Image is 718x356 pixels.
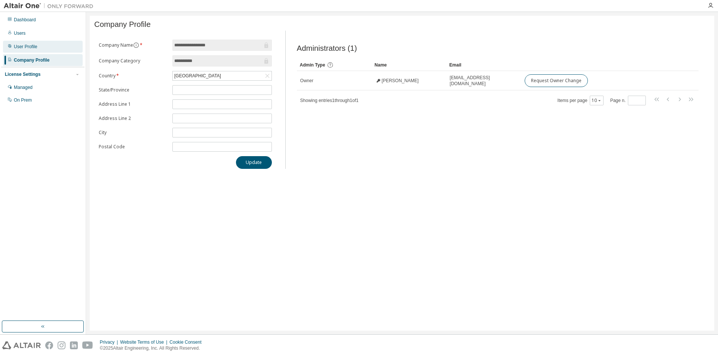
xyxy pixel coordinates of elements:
[99,58,168,64] label: Company Category
[300,62,325,68] span: Admin Type
[236,156,272,169] button: Update
[558,96,604,105] span: Items per page
[4,2,97,10] img: Altair One
[99,130,168,136] label: City
[99,87,168,93] label: State/Province
[45,341,53,349] img: facebook.svg
[133,42,139,48] button: information
[99,144,168,150] label: Postal Code
[300,98,359,103] span: Showing entries 1 through 1 of 1
[100,339,120,345] div: Privacy
[375,59,444,71] div: Name
[14,84,33,90] div: Managed
[99,115,168,121] label: Address Line 2
[449,59,518,71] div: Email
[173,71,271,80] div: [GEOGRAPHIC_DATA]
[14,44,37,50] div: User Profile
[173,72,222,80] div: [GEOGRAPHIC_DATA]
[70,341,78,349] img: linkedin.svg
[120,339,169,345] div: Website Terms of Use
[14,57,49,63] div: Company Profile
[169,339,206,345] div: Cookie Consent
[14,97,32,103] div: On Prem
[14,30,25,36] div: Users
[58,341,65,349] img: instagram.svg
[300,78,313,84] span: Owner
[99,42,168,48] label: Company Name
[610,96,646,105] span: Page n.
[450,75,518,87] span: [EMAIL_ADDRESS][DOMAIN_NAME]
[14,17,36,23] div: Dashboard
[2,341,41,349] img: altair_logo.svg
[100,345,206,352] p: © 2025 Altair Engineering, Inc. All Rights Reserved.
[382,78,419,84] span: [PERSON_NAME]
[94,20,151,29] span: Company Profile
[82,341,93,349] img: youtube.svg
[592,97,602,103] button: 10
[525,74,588,87] button: Request Owner Change
[99,73,168,79] label: Country
[99,101,168,107] label: Address Line 1
[297,44,357,53] span: Administrators (1)
[5,71,40,77] div: License Settings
